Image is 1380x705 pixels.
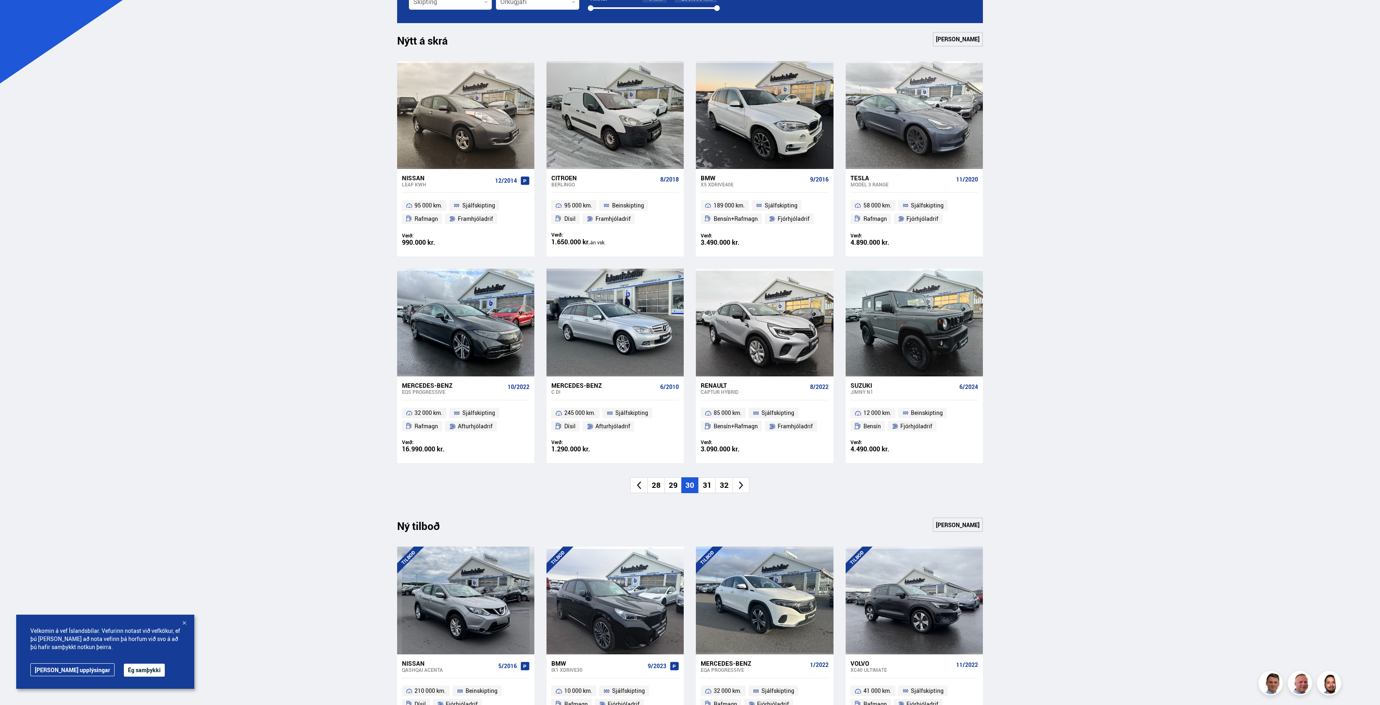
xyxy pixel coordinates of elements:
[551,667,644,673] div: ix1 XDRIVE30
[701,389,806,395] div: Captur HYBRID
[402,182,492,187] div: Leaf KWH
[906,214,938,224] span: Fjórhjóladrif
[508,384,529,390] span: 10/2022
[551,382,657,389] div: Mercedes-Benz
[402,389,504,395] div: EQS PROGRESSIVE
[402,174,492,182] div: Nissan
[701,439,765,445] div: Verð:
[402,667,495,673] div: Qashqai ACENTA
[701,382,806,389] div: Renault
[851,382,956,389] div: Suzuki
[564,201,592,210] span: 95 000 km.
[462,201,495,210] span: Sjálfskipting
[933,32,983,47] a: [PERSON_NAME]
[564,421,576,431] span: Dísil
[6,3,31,28] button: Open LiveChat chat widget
[402,239,466,246] div: 990.000 kr.
[681,477,698,493] li: 30
[551,389,657,395] div: C DI
[1289,672,1313,696] img: siFngHWaQ9KaOqBr.png
[397,34,462,51] h1: Nýtt á skrá
[956,176,978,183] span: 11/2020
[466,686,498,696] span: Beinskipting
[761,686,794,696] span: Sjálfskipting
[851,182,953,187] div: Model 3 RANGE
[863,421,881,431] span: Bensín
[546,169,684,256] a: Citroen Berlingo 8/2018 95 000 km. Beinskipting Dísil Framhjóladrif Verð: 1.650.000 kr.án vsk.
[1260,672,1284,696] img: FbJEzSuNWCJXmdc-.webp
[851,239,914,246] div: 4.890.000 kr.
[551,439,615,445] div: Verð:
[590,239,606,246] span: án vsk.
[415,408,442,418] span: 32 000 km.
[495,177,517,184] span: 12/2014
[458,421,493,431] span: Afturhjóladrif
[397,376,534,463] a: Mercedes-Benz EQS PROGRESSIVE 10/2022 32 000 km. Sjálfskipting Rafmagn Afturhjóladrif Verð: 16.99...
[851,174,953,182] div: Tesla
[551,174,657,182] div: Citroen
[778,214,810,224] span: Fjórhjóladrif
[397,169,534,256] a: Nissan Leaf KWH 12/2014 95 000 km. Sjálfskipting Rafmagn Framhjóladrif Verð: 990.000 kr.
[701,174,806,182] div: BMW
[959,384,978,390] span: 6/2024
[124,664,165,677] button: Ég samþykki
[851,667,953,673] div: XC40 ULTIMATE
[714,214,758,224] span: Bensín+Rafmagn
[701,182,806,187] div: X5 XDRIVE40E
[696,376,833,463] a: Renault Captur HYBRID 8/2022 85 000 km. Sjálfskipting Bensín+Rafmagn Framhjóladrif Verð: 3.090.00...
[402,439,466,445] div: Verð:
[415,214,438,224] span: Rafmagn
[458,214,493,224] span: Framhjóladrif
[714,201,745,210] span: 189 000 km.
[402,233,466,239] div: Verð:
[612,686,645,696] span: Sjálfskipting
[660,176,679,183] span: 8/2018
[415,686,446,696] span: 210 000 km.
[660,384,679,390] span: 6/2010
[551,182,657,187] div: Berlingo
[765,201,797,210] span: Sjálfskipting
[851,660,953,667] div: Volvo
[551,660,644,667] div: BMW
[851,389,956,395] div: Jimny N1
[851,446,914,453] div: 4.490.000 kr.
[498,663,517,669] span: 5/2016
[462,408,495,418] span: Sjálfskipting
[402,446,466,453] div: 16.990.000 kr.
[397,520,454,537] div: Ný tilboð
[402,382,504,389] div: Mercedes-Benz
[911,408,943,418] span: Beinskipting
[701,446,765,453] div: 3.090.000 kr.
[30,663,115,676] a: [PERSON_NAME] upplýsingar
[564,408,595,418] span: 245 000 km.
[564,214,576,224] span: Dísil
[595,421,630,431] span: Afturhjóladrif
[701,233,765,239] div: Verð:
[402,660,495,667] div: Nissan
[612,201,644,210] span: Beinskipting
[810,384,829,390] span: 8/2022
[551,446,615,453] div: 1.290.000 kr.
[701,239,765,246] div: 3.490.000 kr.
[1318,672,1342,696] img: nhp88E3Fdnt1Opn2.png
[863,214,887,224] span: Rafmagn
[900,421,932,431] span: Fjórhjóladrif
[761,408,794,418] span: Sjálfskipting
[863,201,891,210] span: 58 000 km.
[851,439,914,445] div: Verð:
[30,627,180,651] span: Velkomin á vef Íslandsbílar. Vefurinn notast við vefkökur, ef þú [PERSON_NAME] að nota vefinn þá ...
[933,517,983,532] a: [PERSON_NAME]
[698,477,715,493] li: 31
[846,376,983,463] a: Suzuki Jimny N1 6/2024 12 000 km. Beinskipting Bensín Fjórhjóladrif Verð: 4.490.000 kr.
[778,421,813,431] span: Framhjóladrif
[846,169,983,256] a: Tesla Model 3 RANGE 11/2020 58 000 km. Sjálfskipting Rafmagn Fjórhjóladrif Verð: 4.890.000 kr.
[648,663,666,669] span: 9/2023
[551,232,615,238] div: Verð:
[810,176,829,183] span: 9/2016
[911,686,944,696] span: Sjálfskipting
[415,201,442,210] span: 95 000 km.
[564,686,592,696] span: 10 000 km.
[551,239,615,246] div: 1.650.000 kr.
[714,408,742,418] span: 85 000 km.
[911,201,944,210] span: Sjálfskipting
